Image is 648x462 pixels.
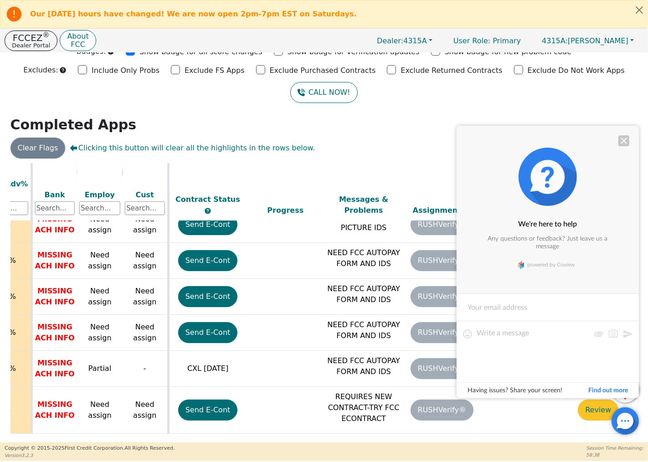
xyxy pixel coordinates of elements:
[270,65,376,76] p: Exclude Purchased Contracts
[528,65,625,76] p: Exclude Do Not Work Apps
[60,30,96,51] button: AboutFCC
[327,391,401,424] p: REQUIRES NEW CONTRACT-TRY FCC ECONTRACT
[125,189,165,200] div: Cust
[92,65,159,76] p: Include Only Probs
[79,201,120,215] input: Search...
[5,445,175,452] p: Copyright © 2015- 2025 First Credit Corporation.
[532,34,643,48] button: 4315A:[PERSON_NAME]
[125,201,165,215] input: Search...
[123,279,168,315] td: Need assign
[31,315,77,351] td: MISSING ACH INFO
[124,445,175,451] span: All Rights Reserved.
[327,194,401,216] div: Messages & Problems
[367,34,442,48] button: Dealer:4315A
[31,387,77,434] td: MISSING ACH INFO
[31,279,77,315] td: MISSING ACH INFO
[484,235,612,251] div: Any questions or feedback? Just leave us a message
[453,36,490,45] span: User Role :
[70,143,315,154] span: Clicking this button will clear all the highlights in the rows below.
[327,283,401,305] p: NEED FCC AUTOPAY FORM AND IDS
[586,445,643,452] p: Session Time Remaining:
[631,0,648,19] button: Close alert
[457,293,639,321] input: Your email address
[5,31,57,51] button: FCCEZ®Dealer Portal
[377,36,427,45] span: 4315A
[23,65,58,76] p: Excludes:
[123,351,168,387] td: -
[77,351,123,387] td: Partial
[185,65,245,76] p: Exclude FS Apps
[77,387,123,434] td: Need assign
[175,195,240,204] span: Contract Status
[67,33,88,40] p: About
[327,355,401,377] p: NEED FCC AUTOPAY FORM AND IDS
[513,258,583,272] a: powered by Coview
[168,351,247,387] td: CXL [DATE]
[542,36,628,45] span: [PERSON_NAME]
[79,189,120,200] div: Employ
[30,10,357,18] b: Our [DATE] hours have changed! We are now open 2pm-7pm EST on Saturdays.
[77,315,123,351] td: Need assign
[12,33,50,42] p: FCCEZ
[578,400,618,421] button: Review
[588,387,628,394] div: Find out more
[178,400,238,421] button: Send E-Cont
[35,189,75,200] div: Bank
[123,387,168,434] td: Need assign
[43,31,50,39] sup: ®
[10,117,137,133] strong: Completed Apps
[35,201,75,215] input: Search...
[519,221,577,228] div: We're here to help
[401,65,502,76] p: Exclude Returned Contracts
[5,452,175,459] p: Version 3.2.3
[77,279,123,315] td: Need assign
[31,351,77,387] td: MISSING ACH INFO
[123,207,168,243] td: Need assign
[468,387,588,394] div: Having issues? Share your screen!
[10,138,66,159] button: Clear Flags
[444,32,530,50] p: Primary
[444,32,530,50] a: User Role: Primary
[249,205,323,216] div: Progress
[178,250,238,271] button: Send E-Cont
[290,82,357,103] button: CALL NOW!
[327,211,401,233] p: PLEASE PROVIDE PICTURE IDS
[178,214,238,235] button: Send E-Cont
[31,243,77,279] td: MISSING ACH INFO
[12,42,50,48] p: Dealer Portal
[178,322,238,343] button: Send E-Cont
[77,207,123,243] td: Need assign
[377,36,403,45] span: Dealer:
[327,247,401,269] p: NEED FCC AUTOPAY FORM AND IDS
[327,319,401,341] p: NEED FCC AUTOPAY FORM AND IDS
[31,207,77,243] td: MISSING ACH INFO
[123,315,168,351] td: Need assign
[413,206,464,215] span: Assignment
[67,41,88,48] p: FCC
[123,243,168,279] td: Need assign
[542,36,568,45] span: 4315A:
[586,452,643,458] p: 58:38
[77,243,123,279] td: Need assign
[178,286,238,307] button: Send E-Cont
